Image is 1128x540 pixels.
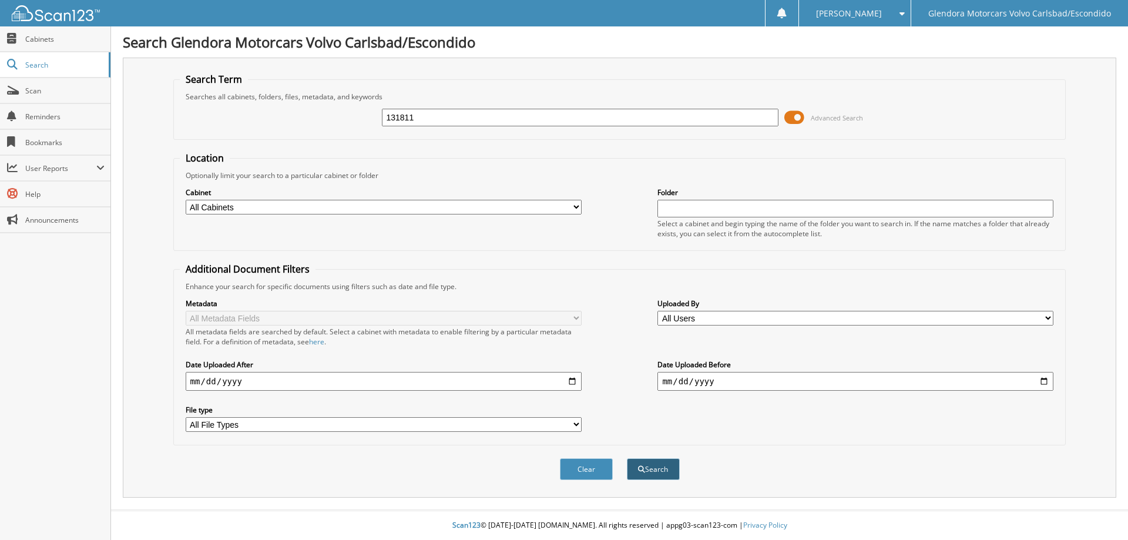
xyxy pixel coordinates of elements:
[186,360,582,370] label: Date Uploaded After
[180,92,1060,102] div: Searches all cabinets, folders, files, metadata, and keywords
[186,187,582,197] label: Cabinet
[180,152,230,165] legend: Location
[452,520,481,530] span: Scan123
[25,215,105,225] span: Announcements
[25,34,105,44] span: Cabinets
[657,219,1053,239] div: Select a cabinet and begin typing the name of the folder you want to search in. If the name match...
[928,10,1111,17] span: Glendora Motorcars Volvo Carlsbad/Escondido
[657,360,1053,370] label: Date Uploaded Before
[111,511,1128,540] div: © [DATE]-[DATE] [DOMAIN_NAME]. All rights reserved | appg03-scan123-com |
[627,458,680,480] button: Search
[1069,484,1128,540] iframe: Chat Widget
[186,372,582,391] input: start
[25,137,105,147] span: Bookmarks
[25,189,105,199] span: Help
[657,298,1053,308] label: Uploaded By
[309,337,324,347] a: here
[25,163,96,173] span: User Reports
[186,405,582,415] label: File type
[743,520,787,530] a: Privacy Policy
[816,10,882,17] span: [PERSON_NAME]
[180,263,315,276] legend: Additional Document Filters
[25,60,103,70] span: Search
[180,73,248,86] legend: Search Term
[25,86,105,96] span: Scan
[12,5,100,21] img: scan123-logo-white.svg
[811,113,863,122] span: Advanced Search
[25,112,105,122] span: Reminders
[180,281,1060,291] div: Enhance your search for specific documents using filters such as date and file type.
[123,32,1116,52] h1: Search Glendora Motorcars Volvo Carlsbad/Escondido
[180,170,1060,180] div: Optionally limit your search to a particular cabinet or folder
[657,372,1053,391] input: end
[186,327,582,347] div: All metadata fields are searched by default. Select a cabinet with metadata to enable filtering b...
[657,187,1053,197] label: Folder
[186,298,582,308] label: Metadata
[560,458,613,480] button: Clear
